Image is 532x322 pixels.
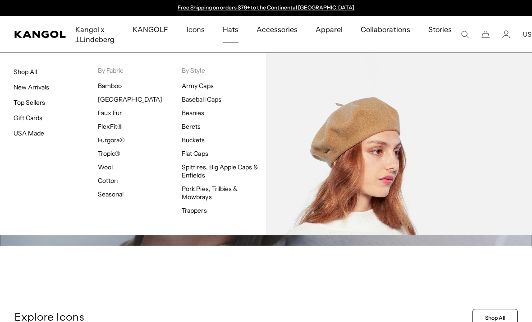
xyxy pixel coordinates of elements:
[173,5,359,12] div: 1 of 2
[482,30,490,38] button: Cart
[98,136,125,144] a: Furgora®
[98,95,162,103] a: [GEOGRAPHIC_DATA]
[419,16,461,52] a: Stories
[182,149,208,158] a: Flat Caps
[178,4,355,11] a: Free Shipping on orders $79+ to the Continental [GEOGRAPHIC_DATA]
[182,109,204,117] a: Beanies
[182,163,258,179] a: Spitfires, Big Apple Caps & Enfields
[214,16,248,42] a: Hats
[173,5,359,12] div: Announcement
[178,16,214,42] a: Icons
[133,16,168,42] span: KANGOLF
[98,109,122,117] a: Faux Fur
[182,82,213,90] a: Army Caps
[182,66,266,75] p: By Style
[187,16,205,42] span: Icons
[361,16,410,42] span: Collaborations
[124,16,177,42] a: KANGOLF
[66,16,124,52] a: Kangol x J.Lindeberg
[257,16,298,42] span: Accessories
[14,98,45,107] a: Top Sellers
[98,66,182,75] p: By Fabric
[182,136,205,144] a: Buckets
[98,163,113,171] a: Wool
[316,16,343,42] span: Apparel
[14,129,44,137] a: USA Made
[14,83,49,91] a: New Arrivals
[14,68,37,76] a: Shop All
[98,177,118,185] a: Cotton
[266,53,532,235] img: Berets.jpg
[98,82,122,90] a: Bamboo
[223,16,238,42] span: Hats
[173,5,359,12] slideshow-component: Announcement bar
[14,114,42,122] a: Gift Cards
[502,30,510,38] a: Account
[14,31,66,38] a: Kangol
[182,185,238,201] a: Pork Pies, Trilbies & Mowbrays
[428,16,452,52] span: Stories
[182,206,206,215] a: Trappers
[98,190,124,198] a: Seasonal
[98,149,120,158] a: Tropic®
[461,30,469,38] summary: Search here
[248,16,307,42] a: Accessories
[182,122,201,131] a: Berets
[75,16,115,52] span: Kangol x J.Lindeberg
[182,95,221,103] a: Baseball Caps
[352,16,419,42] a: Collaborations
[307,16,352,42] a: Apparel
[98,122,123,131] a: FlexFit®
